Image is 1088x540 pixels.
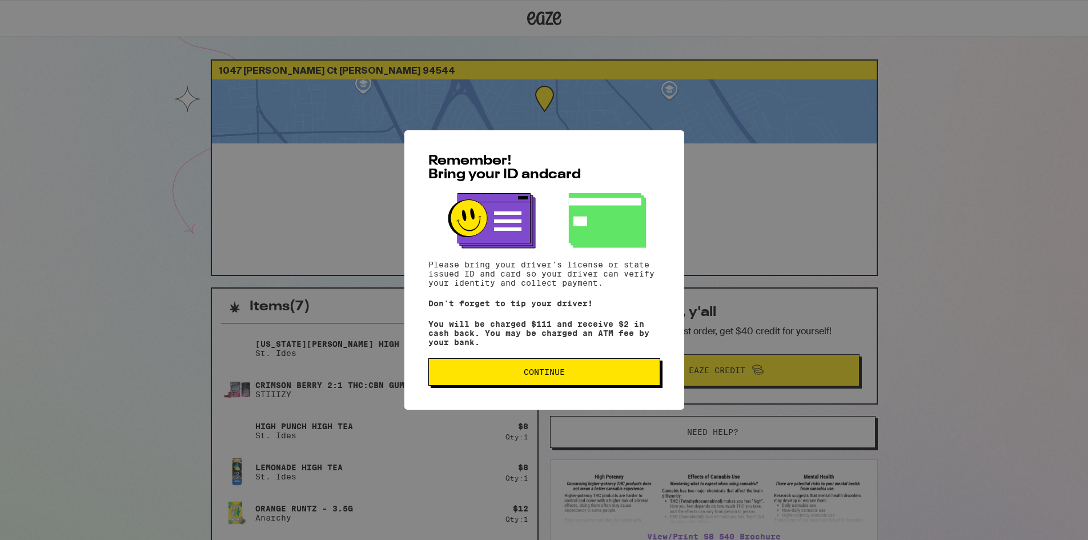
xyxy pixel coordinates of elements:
[428,358,660,386] button: Continue
[428,154,581,182] span: Remember! Bring your ID and card
[428,260,660,287] p: Please bring your driver's license or state issued ID and card so your driver can verify your ide...
[428,319,660,347] p: You will be charged $111 and receive $2 in cash back. You may be charged an ATM fee by your bank.
[524,368,565,376] span: Continue
[428,299,660,308] p: Don't forget to tip your driver!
